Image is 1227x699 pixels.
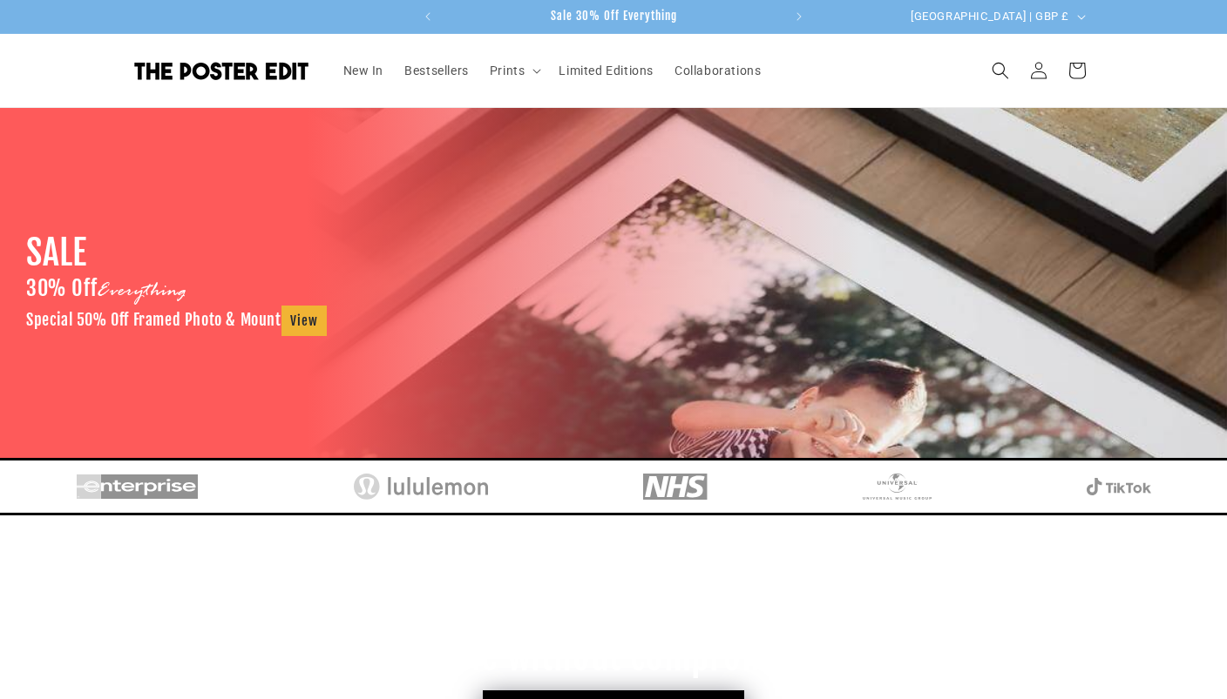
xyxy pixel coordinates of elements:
[26,230,86,275] h1: SALE
[26,306,327,336] h3: Special 50% Off Framed Photo & Mount
[981,51,1020,90] summary: Search
[548,52,664,89] a: Limited Editions
[128,55,315,86] a: The Poster Edit
[394,52,479,89] a: Bestsellers
[26,275,186,306] h2: 30% Off
[911,8,1069,25] span: [GEOGRAPHIC_DATA] | GBP £
[343,63,384,78] span: New In
[134,62,308,80] img: The Poster Edit
[479,52,549,89] summary: Prints
[664,52,771,89] a: Collaborations
[490,63,525,78] span: Prints
[404,63,469,78] span: Bestsellers
[551,9,677,23] span: Sale 30% Off Everything
[333,52,395,89] a: New In
[281,306,327,336] a: View
[559,63,654,78] span: Limited Editions
[675,63,761,78] span: Collaborations
[97,279,186,305] span: Everything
